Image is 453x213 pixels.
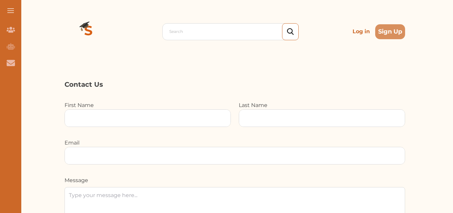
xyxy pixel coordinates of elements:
[65,79,405,89] p: Contact Us
[375,24,405,39] button: Sign Up
[65,177,88,183] label: Message
[350,25,373,38] p: Log in
[239,102,267,108] label: Last Name
[65,8,112,55] img: Logo
[65,140,79,146] label: Email
[287,28,294,35] img: search_icon
[65,102,94,108] label: First Name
